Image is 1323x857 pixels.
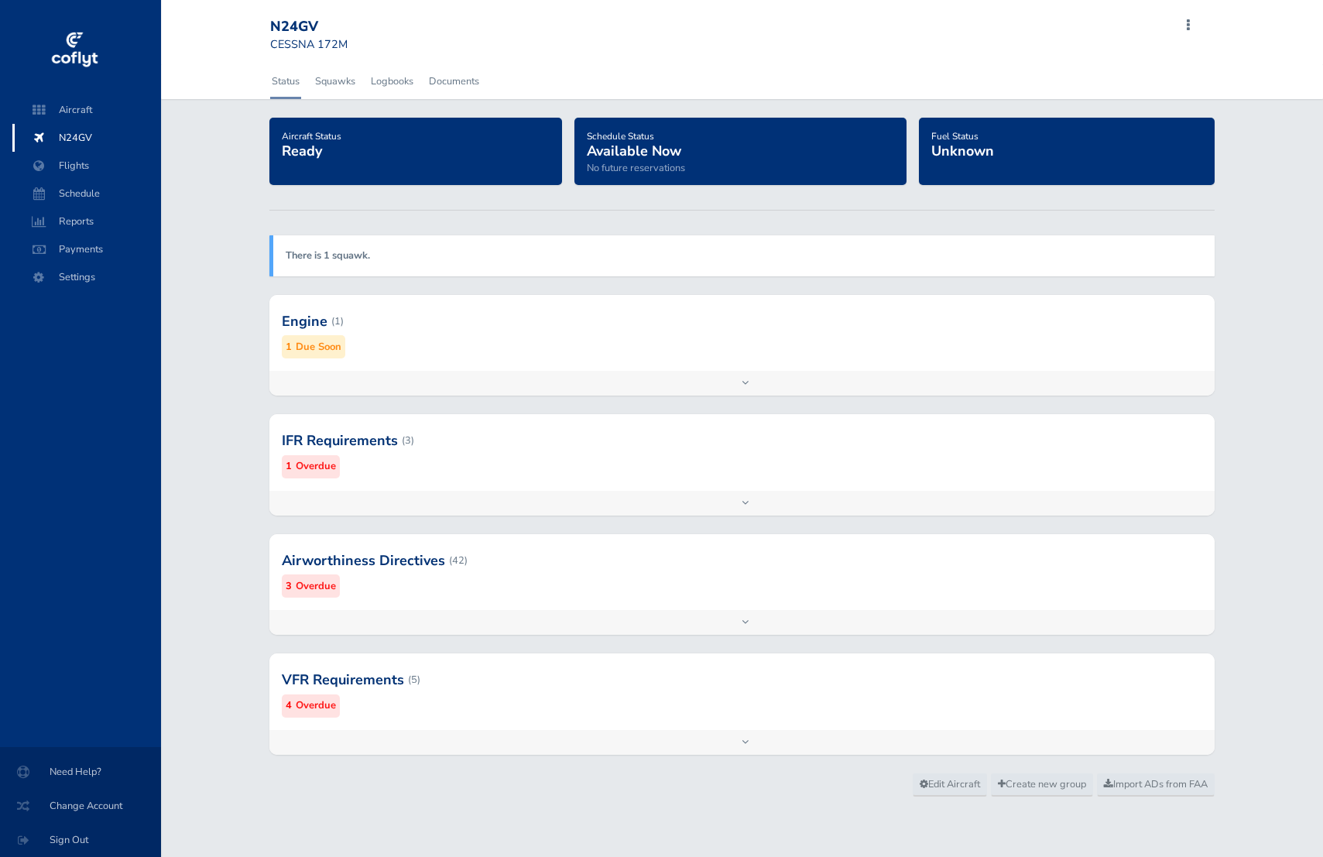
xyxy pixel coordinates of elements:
[296,698,336,714] small: Overdue
[282,142,322,160] span: Ready
[998,777,1086,791] span: Create new group
[931,130,979,142] span: Fuel Status
[296,458,336,475] small: Overdue
[587,130,654,142] span: Schedule Status
[991,773,1093,797] a: Create new group
[427,64,481,98] a: Documents
[28,124,146,152] span: N24GV
[587,161,685,175] span: No future reservations
[270,36,348,52] small: CESSNA 172M
[28,263,146,291] span: Settings
[19,792,142,820] span: Change Account
[913,773,987,797] a: Edit Aircraft
[296,578,336,595] small: Overdue
[28,152,146,180] span: Flights
[28,207,146,235] span: Reports
[286,249,370,262] a: There is 1 squawk.
[19,758,142,786] span: Need Help?
[296,339,341,355] small: Due Soon
[282,130,341,142] span: Aircraft Status
[270,64,301,98] a: Status
[28,180,146,207] span: Schedule
[1104,777,1208,791] span: Import ADs from FAA
[270,19,382,36] div: N24GV
[587,142,681,160] span: Available Now
[28,235,146,263] span: Payments
[49,27,100,74] img: coflyt logo
[19,826,142,854] span: Sign Out
[587,125,681,161] a: Schedule StatusAvailable Now
[920,777,980,791] span: Edit Aircraft
[314,64,357,98] a: Squawks
[1097,773,1215,797] a: Import ADs from FAA
[369,64,415,98] a: Logbooks
[28,96,146,124] span: Aircraft
[931,142,994,160] span: Unknown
